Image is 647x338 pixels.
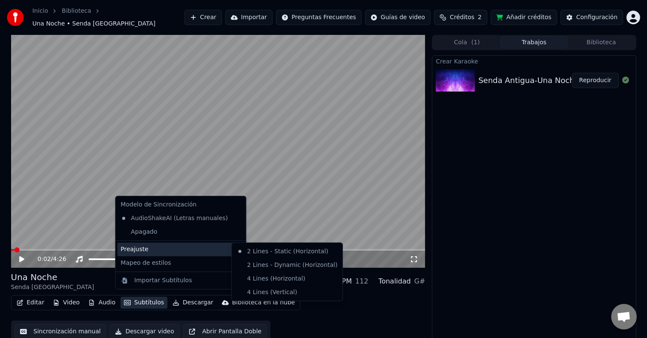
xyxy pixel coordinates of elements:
div: Importar Subtítulos [134,276,192,285]
div: Chat abierto [611,304,637,329]
div: Una Noche [11,271,94,283]
button: Añadir créditos [491,10,557,25]
button: Crear [184,10,222,25]
a: Biblioteca [62,7,91,15]
button: Editar [13,297,48,309]
div: Mapeo de estilos [117,256,244,270]
button: Cola [433,36,500,49]
button: Preguntas Frecuentes [276,10,362,25]
a: Inicio [32,7,48,15]
div: 2 Lines - Static (Horizontal) [233,245,341,258]
img: youka [7,9,24,26]
span: 4:26 [53,255,66,264]
div: Crear Karaoke [432,56,635,66]
div: Biblioteca en la nube [232,298,295,307]
div: Senda [GEOGRAPHIC_DATA] [11,283,94,292]
button: Configuración [561,10,623,25]
div: 112 [355,276,368,286]
button: Audio [85,297,119,309]
div: / [37,255,58,264]
div: 4 Lines (Horizontal) [233,272,341,286]
div: BPM [337,276,352,286]
div: Senda Antigua-Una Noche [478,74,579,86]
div: Modelo de Sincronización [117,198,244,212]
span: Una Noche • Senda [GEOGRAPHIC_DATA] [32,20,155,28]
div: Configuración [576,13,618,22]
div: Tonalidad [379,276,411,286]
button: Importar [225,10,273,25]
div: 4 Lines (Vertical) [233,286,341,299]
div: AudioShakeAI (Letras manuales) [117,212,231,225]
div: Apagado [117,225,244,239]
nav: breadcrumb [32,7,184,28]
div: G# [414,276,426,286]
span: Créditos [450,13,474,22]
button: Reproducir [572,73,619,88]
button: Créditos2 [434,10,487,25]
button: Subtítulos [121,297,167,309]
span: 0:02 [37,255,51,264]
div: 2 Lines - Dynamic (Horizontal) [233,258,341,272]
button: Guías de video [365,10,431,25]
button: Trabajos [500,36,568,49]
span: ( 1 ) [472,38,480,47]
button: Biblioteca [568,36,635,49]
button: Video [49,297,83,309]
button: Descargar [169,297,217,309]
div: Preajuste [117,243,244,256]
span: 2 [478,13,482,22]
